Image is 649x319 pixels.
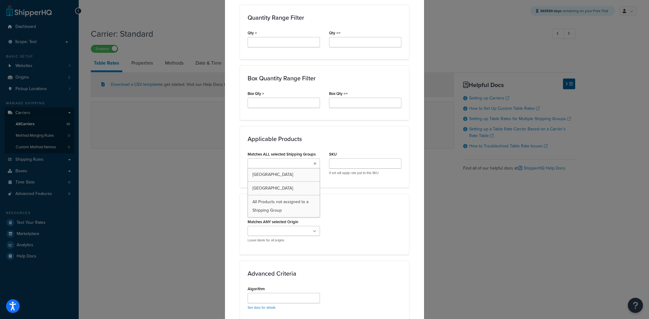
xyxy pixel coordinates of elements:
[248,238,320,243] p: Leave blank for all origins
[248,305,275,310] a: See docs for details
[248,168,320,181] a: [GEOGRAPHIC_DATA]
[252,199,308,213] span: All Products not assigned to a Shipping Group
[248,182,320,195] a: [GEOGRAPHIC_DATA]
[248,270,401,277] h3: Advanced Criteria
[248,287,265,291] label: Algorithm
[252,185,293,191] span: [GEOGRAPHIC_DATA]
[248,195,320,217] a: All Products not assigned to a Shipping Group
[252,171,293,178] span: [GEOGRAPHIC_DATA]
[329,31,341,35] label: Qty <=
[248,136,401,142] h3: Applicable Products
[248,91,264,96] label: Box Qty >
[248,152,316,156] label: Matches ALL selected Shipping Groups
[248,31,257,35] label: Qty >
[329,171,401,175] p: If set will apply rate just to this SKU
[329,91,348,96] label: Box Qty <=
[248,14,401,21] h3: Quantity Range Filter
[329,152,337,156] label: SKU
[248,75,401,82] h3: Box Quantity Range Filter
[248,220,298,224] label: Matches ANY selected Origin
[248,203,401,210] h3: Applicable Origins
